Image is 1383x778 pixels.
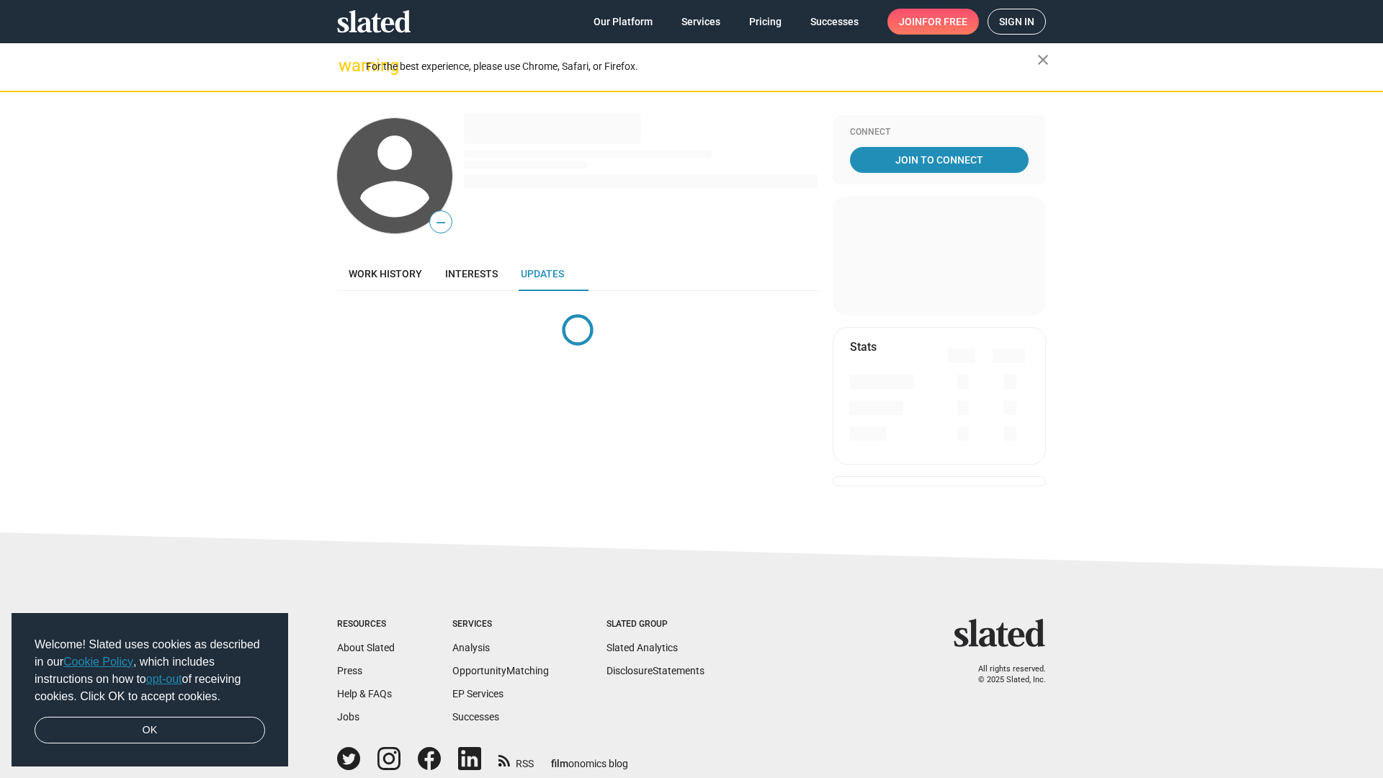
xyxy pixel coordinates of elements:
a: Join To Connect [850,147,1029,173]
div: Slated Group [607,619,704,630]
span: Join To Connect [853,147,1026,173]
a: dismiss cookie message [35,717,265,744]
span: for free [922,9,967,35]
a: EP Services [452,688,503,699]
p: All rights reserved. © 2025 Slated, Inc. [963,664,1046,685]
span: Welcome! Slated uses cookies as described in our , which includes instructions on how to of recei... [35,636,265,705]
div: For the best experience, please use Chrome, Safari, or Firefox. [366,57,1037,76]
span: Successes [810,9,859,35]
div: Resources [337,619,395,630]
div: cookieconsent [12,613,288,767]
span: Join [899,9,967,35]
span: Pricing [749,9,782,35]
a: Pricing [738,9,793,35]
a: Successes [799,9,870,35]
a: DisclosureStatements [607,665,704,676]
span: Interests [445,268,498,280]
a: Analysis [452,642,490,653]
span: film [551,758,568,769]
mat-icon: warning [339,57,356,74]
span: Work history [349,268,422,280]
mat-card-title: Stats [850,339,877,354]
a: RSS [498,748,534,771]
a: Services [670,9,732,35]
a: Jobs [337,711,359,723]
a: Help & FAQs [337,688,392,699]
mat-icon: close [1034,51,1052,68]
span: Our Platform [594,9,653,35]
div: Connect [850,127,1029,138]
span: Sign in [999,9,1034,34]
a: About Slated [337,642,395,653]
span: Updates [521,268,564,280]
span: — [430,213,452,232]
a: Interests [434,256,509,291]
a: filmonomics blog [551,746,628,771]
a: Our Platform [582,9,664,35]
div: Services [452,619,549,630]
a: Cookie Policy [63,656,133,668]
a: opt-out [146,673,182,685]
a: Slated Analytics [607,642,678,653]
span: Services [681,9,720,35]
a: Joinfor free [887,9,979,35]
a: Successes [452,711,499,723]
a: Updates [509,256,576,291]
a: Sign in [988,9,1046,35]
a: Work history [337,256,434,291]
a: OpportunityMatching [452,665,549,676]
a: Press [337,665,362,676]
